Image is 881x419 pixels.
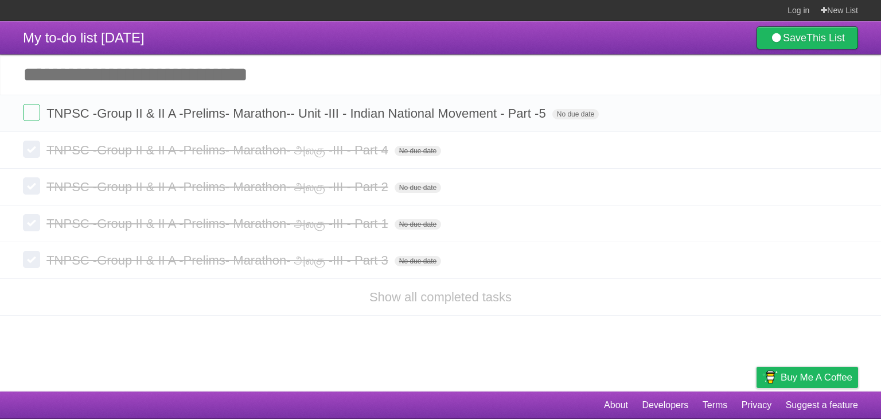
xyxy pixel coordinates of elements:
[23,177,40,195] label: Done
[806,32,845,44] b: This List
[762,367,778,387] img: Buy me a coffee
[23,30,145,45] span: My to-do list [DATE]
[604,394,628,416] a: About
[46,143,391,157] span: TNPSC -Group II & II A -Prelims- Marathon- அலகு -III - Part 4
[757,26,858,49] a: SaveThis List
[23,214,40,231] label: Done
[23,104,40,121] label: Done
[23,141,40,158] label: Done
[742,394,771,416] a: Privacy
[46,253,391,267] span: TNPSC -Group II & II A -Prelims- Marathon- அலகு -III - Part 3
[46,216,391,231] span: TNPSC -Group II & II A -Prelims- Marathon- அலகு -III - Part 1
[642,394,688,416] a: Developers
[395,219,441,230] span: No due date
[395,146,441,156] span: No due date
[23,251,40,268] label: Done
[395,256,441,266] span: No due date
[757,367,858,388] a: Buy me a coffee
[46,180,391,194] span: TNPSC -Group II & II A -Prelims- Marathon- அலகு -III - Part 2
[703,394,728,416] a: Terms
[781,367,852,387] span: Buy me a coffee
[552,109,599,119] span: No due date
[46,106,549,121] span: TNPSC -Group II & II A -Prelims- Marathon-- Unit -III - Indian National Movement - Part -5
[786,394,858,416] a: Suggest a feature
[395,183,441,193] span: No due date
[369,290,512,304] a: Show all completed tasks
